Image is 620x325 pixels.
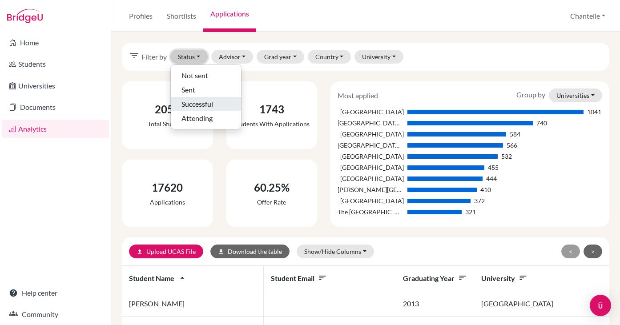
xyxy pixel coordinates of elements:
[181,113,213,124] span: Attending
[257,50,304,64] button: Grad year
[590,295,611,316] div: Open Intercom Messenger
[331,90,385,101] div: Most applied
[148,119,187,128] div: Total students
[549,88,602,102] button: Universities
[507,140,517,150] div: 566
[338,140,404,150] div: [GEOGRAPHIC_DATA], [GEOGRAPHIC_DATA]
[338,163,404,172] div: [GEOGRAPHIC_DATA]
[481,274,527,282] span: University
[2,305,109,323] a: Community
[7,9,43,23] img: Bridge-U
[171,68,241,83] button: Not sent
[510,88,609,102] div: Group by
[254,197,290,207] div: Offer rate
[308,50,351,64] button: Country
[211,50,254,64] button: Advisor
[338,118,404,128] div: [GEOGRAPHIC_DATA] ([GEOGRAPHIC_DATA])
[2,55,109,73] a: Students
[561,245,580,258] button: <
[465,207,476,217] div: 321
[171,83,241,97] button: Sent
[234,101,310,117] div: 1743
[150,197,185,207] div: Applications
[486,174,497,183] div: 444
[338,107,404,116] div: [GEOGRAPHIC_DATA]
[181,99,213,109] span: Successful
[170,64,242,129] div: Status
[338,185,404,194] div: [PERSON_NAME][GEOGRAPHIC_DATA]
[122,291,264,317] td: [PERSON_NAME]
[318,273,327,282] i: sort
[510,129,520,139] div: 584
[501,152,512,161] div: 532
[403,274,467,282] span: Graduating year
[141,52,167,62] span: Filter by
[2,98,109,116] a: Documents
[210,245,290,258] button: downloadDownload the table
[519,273,527,282] i: sort
[254,180,290,196] div: 60.25%
[536,118,547,128] div: 740
[234,119,310,128] div: Students with applications
[2,120,109,138] a: Analytics
[2,34,109,52] a: Home
[271,274,327,282] span: Student email
[181,84,195,95] span: Sent
[171,111,241,125] button: Attending
[488,163,499,172] div: 455
[338,207,404,217] div: The [GEOGRAPHIC_DATA]
[338,152,404,161] div: [GEOGRAPHIC_DATA]
[2,284,109,302] a: Help center
[587,107,601,116] div: 1041
[218,249,224,255] i: download
[129,245,203,258] a: uploadUpload UCAS File
[181,70,208,81] span: Not sent
[171,97,241,111] button: Successful
[150,180,185,196] div: 17620
[396,291,474,317] td: 2013
[297,245,374,258] button: Show/Hide Columns
[354,50,403,64] button: University
[474,196,485,205] div: 372
[2,77,109,95] a: Universities
[338,174,404,183] div: [GEOGRAPHIC_DATA]
[148,101,187,117] div: 2058
[584,245,602,258] button: >
[480,185,491,194] div: 410
[178,273,187,282] i: arrow_drop_up
[566,8,609,24] button: Chantelle
[170,50,208,64] button: Status
[338,196,404,205] div: [GEOGRAPHIC_DATA]
[338,129,404,139] div: [GEOGRAPHIC_DATA]
[129,274,187,282] span: Student name
[458,273,467,282] i: sort
[137,249,143,255] i: upload
[129,50,140,61] i: filter_list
